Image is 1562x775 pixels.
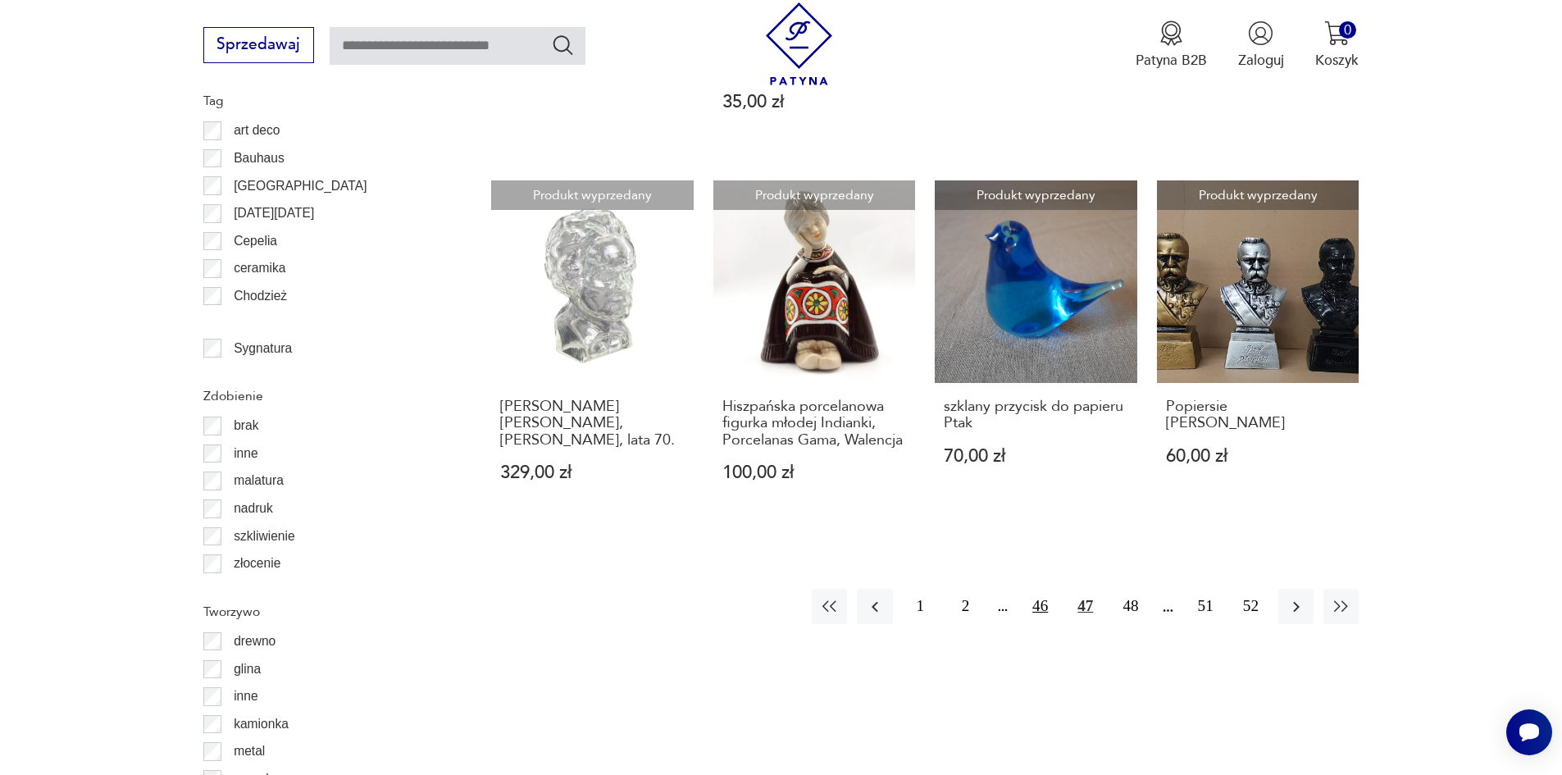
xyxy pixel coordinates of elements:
button: 51 [1188,589,1223,624]
p: kamionka [234,713,289,735]
h3: Popiersie [PERSON_NAME] [1166,399,1350,432]
button: Szukaj [551,33,575,57]
p: Ćmielów [234,312,283,334]
p: 329,00 zł [500,464,685,481]
p: Sygnatura [234,338,292,359]
p: Zaloguj [1238,51,1284,70]
button: 47 [1068,589,1103,624]
button: 48 [1113,589,1148,624]
p: złocenie [234,553,280,574]
p: 100,00 zł [722,464,907,481]
p: 70,00 zł [944,448,1128,465]
p: drewno [234,631,276,652]
p: Koszyk [1315,51,1359,70]
p: malatura [234,470,284,491]
img: Ikona koszyka [1324,21,1350,46]
button: 0Koszyk [1315,21,1359,70]
p: Zdobienie [203,385,444,407]
p: brak [234,415,258,436]
p: metal [234,741,265,762]
p: Cepelia [234,230,277,252]
button: Zaloguj [1238,21,1284,70]
p: inne [234,443,257,464]
a: Produkt wyprzedanyHiszpańska porcelanowa figurka młodej Indianki, Porcelanas Gama, WalencjaHiszpa... [713,180,916,520]
p: Tworzywo [203,601,444,622]
p: nadruk [234,498,273,519]
button: 52 [1233,589,1268,624]
p: inne [234,686,257,707]
img: Patyna - sklep z meblami i dekoracjami vintage [758,2,840,85]
div: 0 [1339,21,1356,39]
p: szkliwienie [234,526,295,547]
p: Tag [203,90,444,112]
p: [DATE][DATE] [234,203,314,224]
button: 1 [903,589,938,624]
p: Patyna B2B [1136,51,1207,70]
a: Sprzedawaj [203,39,314,52]
p: glina [234,659,261,680]
button: 2 [948,589,983,624]
a: Ikona medaluPatyna B2B [1136,21,1207,70]
h3: szklany przycisk do papieru Ptak [944,399,1128,432]
img: Ikona medalu [1159,21,1184,46]
p: [GEOGRAPHIC_DATA] [234,176,367,197]
iframe: Smartsupp widget button [1506,709,1552,755]
p: Bauhaus [234,148,285,169]
a: Produkt wyprzedanyPopiersie PiłsudskiPopiersie [PERSON_NAME]60,00 zł [1157,180,1359,520]
p: art deco [234,120,280,141]
img: Ikonka użytkownika [1248,21,1273,46]
button: Patyna B2B [1136,21,1207,70]
p: ceramika [234,258,285,279]
p: Chodzież [234,285,287,307]
h3: [PERSON_NAME] [PERSON_NAME], [PERSON_NAME], lata 70. [500,399,685,449]
p: 60,00 zł [1166,448,1350,465]
h3: Hiszpańska porcelanowa figurka młodej Indianki, Porcelanas Gama, Walencja [722,399,907,449]
button: 46 [1022,589,1058,624]
p: 35,00 zł [722,93,907,111]
a: Produkt wyprzedanyszklany przycisk do papieru Ptakszklany przycisk do papieru Ptak70,00 zł [935,180,1137,520]
button: Sprzedawaj [203,27,314,63]
a: Produkt wyprzedanySzklana głowa Beethoven, Ingrid Glass, lata 70.[PERSON_NAME] [PERSON_NAME], [PE... [491,180,694,520]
